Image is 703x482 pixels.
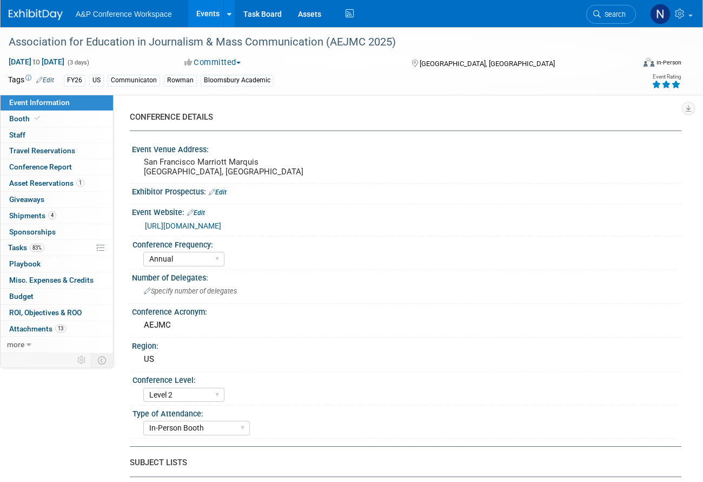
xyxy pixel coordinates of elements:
a: Budget [1,289,113,304]
span: Booth [9,114,42,123]
div: Conference Acronym: [132,304,681,317]
span: 13 [55,324,66,333]
div: Communicaton [108,75,160,86]
span: Specify number of delegates [144,287,237,295]
div: US [89,75,104,86]
span: to [31,57,42,66]
span: Shipments [9,211,56,220]
a: Playbook [1,256,113,272]
span: Playbook [9,259,41,268]
a: Sponsorships [1,224,113,240]
a: Shipments4 [1,208,113,224]
span: Search [601,10,626,18]
span: Misc. Expenses & Credits [9,276,94,284]
div: Event Venue Address: [132,141,681,155]
span: A&P Conference Workspace [76,10,172,18]
div: Event Rating [652,74,681,80]
span: 83% [30,244,44,252]
span: more [7,340,24,349]
button: Committed [181,57,245,68]
i: Booth reservation complete [35,115,40,121]
a: Asset Reservations1 [1,175,113,191]
div: Type of Attendance: [132,406,677,419]
span: Conference Report [9,162,72,171]
div: Exhibitor Prospectus: [132,184,681,198]
a: Attachments13 [1,321,113,337]
div: Bloomsbury Academic [201,75,274,86]
span: Event Information [9,98,70,107]
span: Attachments [9,324,66,333]
span: Staff [9,131,25,139]
img: Natalie Mandziuk [650,4,671,24]
div: Region: [132,338,681,351]
div: Event Format [583,56,682,73]
a: ROI, Objectives & ROO [1,305,113,321]
div: SUBJECT LISTS [130,457,673,468]
div: Conference Frequency: [132,237,677,250]
div: Conference Level: [132,372,677,386]
span: Asset Reservations [9,179,84,187]
img: ExhibitDay [9,9,63,20]
a: Giveaways [1,192,113,207]
a: more [1,337,113,353]
a: Misc. Expenses & Credits [1,272,113,288]
a: Event Information [1,95,113,110]
td: Tags [8,74,54,87]
a: Edit [187,209,205,217]
span: [GEOGRAPHIC_DATA], [GEOGRAPHIC_DATA] [420,60,555,68]
a: Booth [1,111,113,127]
div: US [140,351,673,368]
a: Tasks83% [1,240,113,256]
span: Travel Reservations [9,146,75,155]
span: Budget [9,292,34,301]
a: [URL][DOMAIN_NAME] [145,222,221,230]
span: (3 days) [67,59,89,66]
a: Travel Reservations [1,143,113,159]
span: Sponsorships [9,227,56,236]
a: Edit [36,76,54,84]
div: Rowman [164,75,197,86]
a: Conference Report [1,159,113,175]
div: CONFERENCE DETAILS [130,112,673,123]
td: Toggle Event Tabs [91,353,114,367]
span: Tasks [8,243,44,252]
div: Event Website: [132,204,681,218]
div: AEJMC [140,317,673,334]
span: 4 [48,211,56,219]
a: Search [586,5,636,24]
div: Number of Delegates: [132,270,681,283]
span: ROI, Objectives & ROO [9,308,82,317]
span: [DATE] [DATE] [8,57,65,67]
div: FY26 [64,75,85,86]
div: Association for Education in Journalism & Mass Communication (AEJMC 2025) [5,32,624,52]
a: Staff [1,127,113,143]
span: Giveaways [9,195,44,204]
a: Edit [209,188,227,196]
img: Format-Inperson.png [644,58,654,67]
td: Personalize Event Tab Strip [72,353,91,367]
span: 1 [76,179,84,187]
pre: San Francisco Marriott Marquis [GEOGRAPHIC_DATA], [GEOGRAPHIC_DATA] [144,157,349,177]
div: In-Person [656,58,681,67]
